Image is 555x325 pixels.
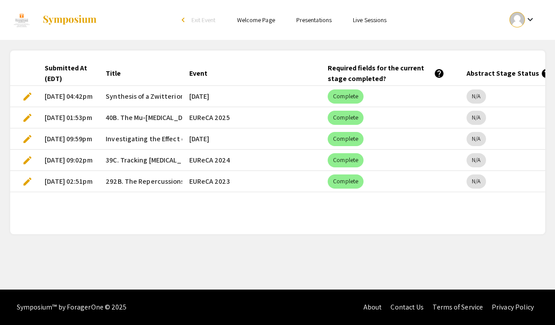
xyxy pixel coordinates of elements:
div: Required fields for the current stage completed?help [328,63,452,84]
a: Privacy Policy [492,302,534,312]
mat-chip: Complete [328,89,364,104]
mat-chip: Complete [328,111,364,125]
button: Expand account dropdown [500,10,545,30]
mat-cell: EUReCA 2025 [182,107,321,128]
div: Submitted At (EDT) [45,63,95,84]
mat-chip: N/A [467,89,486,104]
span: 40B. The Mu-[MEDICAL_DATA] Receptor Retains Its Activation Dynamics in Aqueous Environments [106,112,407,123]
div: Submitted At (EDT) [45,63,87,84]
div: Event [189,68,207,79]
mat-chip: N/A [467,111,486,125]
mat-cell: EUReCA 2023 [182,171,321,192]
div: Symposium™ by ForagerOne © 2025 [17,290,127,325]
mat-cell: [DATE] 01:53pm [38,107,99,128]
mat-icon: help [434,68,444,79]
span: Investigating the Effect of Ligands on μ-OR Dynamics Through Fluorescence Spectroscopy [106,134,387,144]
a: Discovery Day 2025 [10,9,97,31]
span: 292B. The Repercussions of Profit-Motivated Research by Food and BeverageCompanies on The Health ... [106,176,530,187]
span: Exit Event [191,16,216,24]
mat-cell: EUReCA 2024 [182,150,321,171]
a: Presentations [296,16,332,24]
a: Terms of Service [433,302,483,312]
mat-chip: Complete [328,132,364,146]
span: Synthesis of a Zwitterionic Poly(sulfobetaine methacrylate) Polymer with an Ether-Containing N-Su... [106,91,447,102]
mat-chip: N/A [467,132,486,146]
mat-cell: [DATE] 09:59pm [38,128,99,150]
mat-chip: N/A [467,153,486,167]
div: Required fields for the current stage completed? [328,63,444,84]
mat-cell: [DATE] [182,86,321,107]
mat-chip: Complete [328,174,364,189]
a: Live Sessions [353,16,387,24]
span: edit [22,91,33,102]
img: Symposium by ForagerOne [42,15,97,25]
mat-cell: [DATE] [182,128,321,150]
span: edit [22,176,33,187]
a: About [364,302,382,312]
div: Event [189,68,215,79]
mat-chip: N/A [467,174,486,189]
iframe: Chat [7,285,38,318]
div: Title [106,68,121,79]
mat-cell: [DATE] 02:51pm [38,171,99,192]
span: 39C. Tracking [MEDICAL_DATA] Cell Division and Lineage using Imaris Computer Software [106,155,379,166]
div: arrow_back_ios [182,17,187,23]
div: Title [106,68,129,79]
mat-icon: Expand account dropdown [525,14,536,25]
img: Discovery Day 2025 [10,9,33,31]
mat-cell: [DATE] 09:02pm [38,150,99,171]
span: edit [22,112,33,123]
mat-icon: help [541,68,551,79]
a: Contact Us [390,302,424,312]
span: edit [22,134,33,144]
span: edit [22,155,33,166]
mat-chip: Complete [328,153,364,167]
a: Welcome Page [237,16,275,24]
mat-cell: [DATE] 04:42pm [38,86,99,107]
